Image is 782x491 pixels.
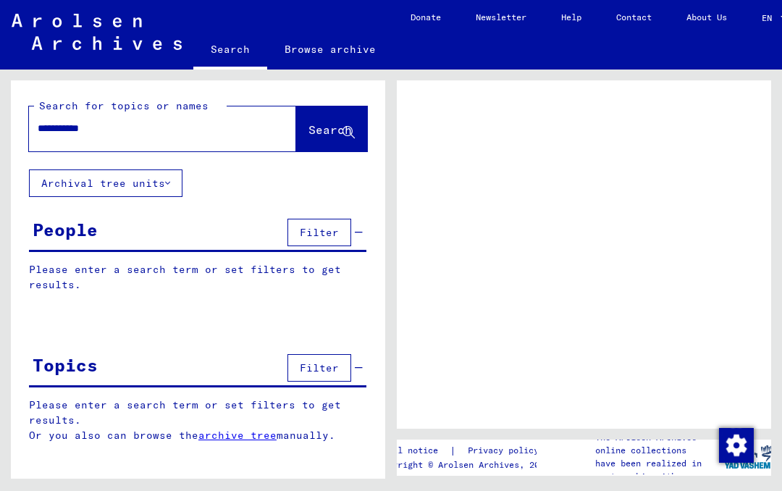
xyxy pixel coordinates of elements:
[198,429,277,442] a: archive tree
[33,217,98,243] div: People
[39,99,209,112] mat-label: Search for topics or names
[296,106,367,151] button: Search
[287,219,351,246] button: Filter
[377,443,556,458] div: |
[267,32,393,67] a: Browse archive
[12,14,182,50] img: Arolsen_neg.svg
[595,431,724,457] p: The Arolsen Archives online collections
[193,32,267,70] a: Search
[29,262,366,293] p: Please enter a search term or set filters to get results.
[308,122,352,137] span: Search
[762,13,778,23] span: EN
[287,354,351,382] button: Filter
[377,443,450,458] a: Legal notice
[300,361,339,374] span: Filter
[300,226,339,239] span: Filter
[456,443,556,458] a: Privacy policy
[33,352,98,378] div: Topics
[595,457,724,483] p: have been realized in partnership with
[29,398,367,443] p: Please enter a search term or set filters to get results. Or you also can browse the manually.
[377,458,556,471] p: Copyright © Arolsen Archives, 2021
[29,169,182,197] button: Archival tree units
[719,428,754,463] img: Change consent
